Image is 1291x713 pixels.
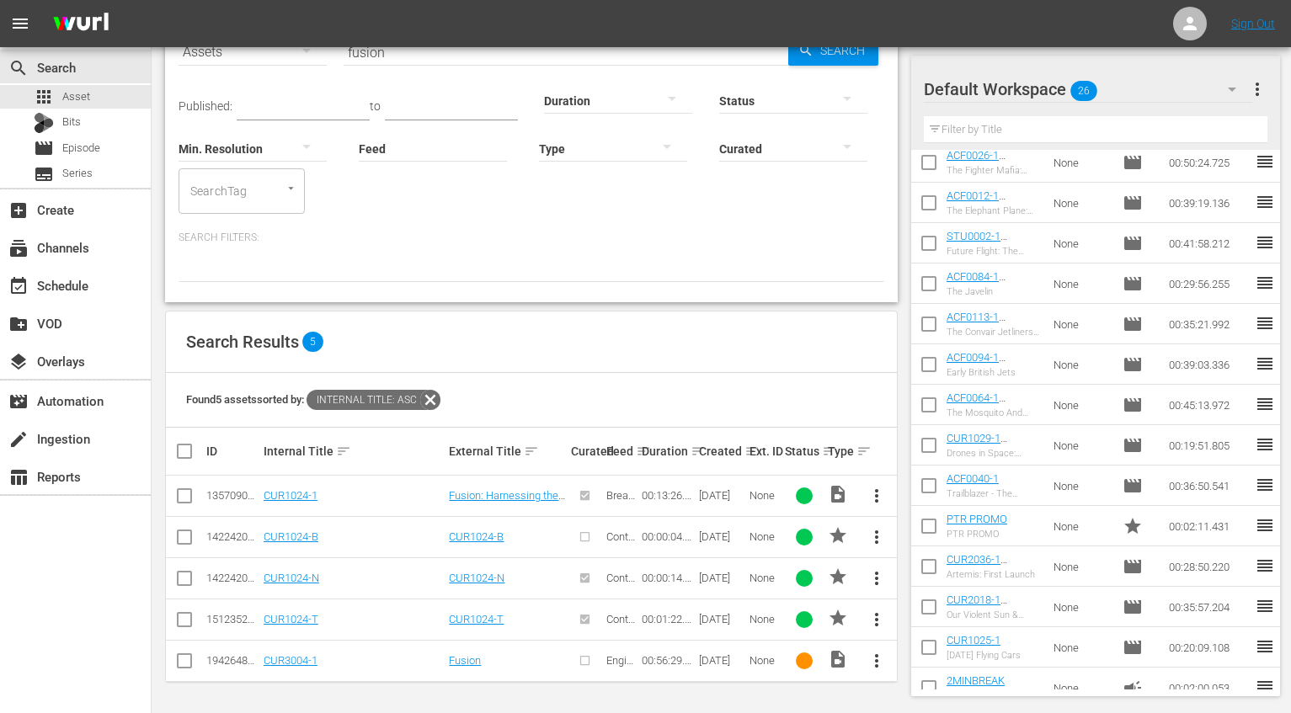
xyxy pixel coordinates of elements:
[206,572,259,584] div: 142242041
[947,246,1040,257] div: Future Flight: The Future of Air Mobility
[264,572,319,584] a: CUR1024-N
[1047,546,1116,587] td: None
[642,441,694,461] div: Duration
[699,654,744,667] div: [DATE]
[867,568,887,588] span: more_vert
[1255,677,1275,697] span: reorder
[947,472,999,485] a: ACF0040-1
[856,517,897,557] button: more_vert
[449,572,504,584] a: CUR1024-N
[856,599,897,640] button: more_vert
[264,441,445,461] div: Internal Title
[1255,636,1275,657] span: reorder
[1255,232,1275,253] span: reorder
[1123,395,1143,415] span: Episode
[1047,304,1116,344] td: None
[1255,273,1275,293] span: reorder
[606,613,635,638] span: Content
[206,654,259,667] div: 194264884
[814,35,878,66] span: Search
[1255,313,1275,333] span: reorder
[750,444,780,458] div: Ext. ID
[699,572,744,584] div: [DATE]
[947,351,1006,389] a: ACF0094-1 (ACF0094-1 (VARIANT))
[1162,627,1255,668] td: 00:20:09.108
[1255,556,1275,576] span: reorder
[1162,385,1255,425] td: 00:45:13.972
[606,441,637,461] div: Feed
[206,489,259,502] div: 135709088
[856,558,897,599] button: more_vert
[822,444,837,459] span: sort
[750,613,780,625] div: None
[947,650,1021,661] div: [DATE] Flying Cars
[699,613,744,625] div: [DATE]
[606,530,635,556] span: Content
[62,140,100,157] span: Episode
[1255,192,1275,212] span: reorder
[1123,516,1143,536] span: Promo
[1162,263,1255,304] td: 00:29:56.255
[947,165,1040,176] div: The Fighter Mafia: Part 1
[947,407,1040,418] div: The Mosquito And The Eagle Owl
[336,444,351,459] span: sort
[788,35,878,66] button: Search
[1162,304,1255,344] td: 00:35:21.992
[750,654,780,667] div: None
[750,572,780,584] div: None
[947,189,1006,227] a: ACF0012-1 (ACF0012-1 (VARIANT))
[34,113,54,133] div: Bits
[34,164,54,184] span: Series
[606,572,635,597] span: Content
[1047,627,1116,668] td: None
[10,13,30,34] span: menu
[606,489,637,527] span: Breakthrough
[8,391,29,412] span: Automation
[302,332,323,352] span: 5
[606,654,637,705] span: Engineering the Future
[62,165,93,182] span: Series
[1123,678,1143,698] span: Ad
[1162,668,1255,708] td: 00:02:00.053
[947,593,1025,644] a: CUR2018-1 (CUR2018-1 (VARIANT Re-Air [DATE]))
[636,444,651,459] span: sort
[449,530,504,543] a: CUR1024-B
[947,609,1040,620] div: Our Violent Sun & Secrets of the Cosmos
[1123,152,1143,173] span: Episode
[1123,435,1143,455] span: Episode
[947,634,1000,646] a: CUR1025-1
[1162,546,1255,587] td: 00:28:50.220
[1255,434,1275,455] span: reorder
[8,276,29,296] span: Schedule
[1047,385,1116,425] td: None
[947,205,1040,216] div: The Elephant Plane: Part Two
[744,444,760,459] span: sort
[856,476,897,516] button: more_vert
[642,654,694,667] div: 00:56:29.680
[1123,193,1143,213] span: Episode
[947,448,1040,459] div: Drones in Space: Mars to [GEOGRAPHIC_DATA]
[785,441,823,461] div: Status
[1247,69,1267,109] button: more_vert
[1255,394,1275,414] span: reorder
[179,29,327,76] div: Assets
[947,311,1006,349] a: ACF0113-1 (ACF0113-1 (VARIANT))
[8,467,29,487] span: Reports
[1255,596,1275,616] span: reorder
[370,99,381,113] span: to
[1047,587,1116,627] td: None
[1123,597,1143,617] span: Episode
[691,444,706,459] span: sort
[1255,475,1275,495] span: reorder
[867,609,887,630] span: more_vert
[947,488,1040,499] div: Trailblazer - The Rocket Plane Story: Part 2
[750,489,780,502] div: None
[1162,142,1255,183] td: 00:50:24.725
[449,441,565,461] div: External Title
[1255,515,1275,535] span: reorder
[1162,183,1255,223] td: 00:39:19.136
[1047,506,1116,546] td: None
[1047,263,1116,304] td: None
[828,608,848,628] span: PROMO
[8,58,29,78] span: Search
